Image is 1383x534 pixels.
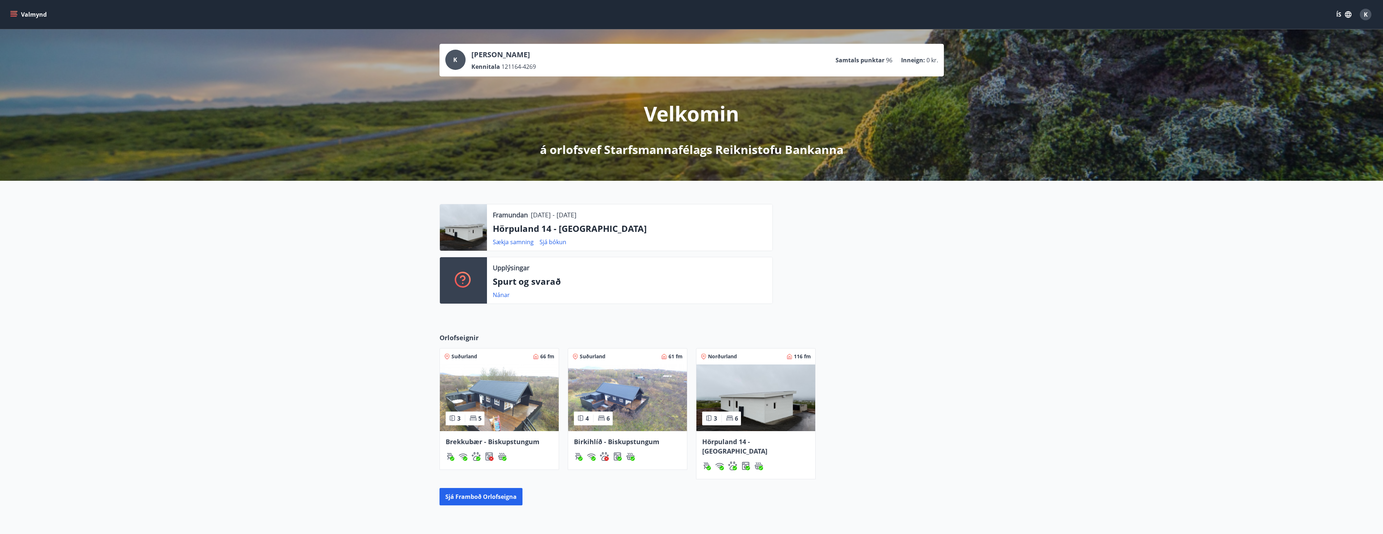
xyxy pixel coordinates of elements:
[926,56,938,64] span: 0 kr.
[459,452,467,461] div: Þráðlaust net
[498,452,507,461] img: h89QDIuHlAdpqTriuIvuEWkTH976fOgBEOOeu1mi.svg
[498,452,507,461] div: Heitur pottur
[586,414,589,422] span: 4
[446,452,454,461] img: ZXjrS3QKesehq6nQAPjaRuRTI364z8ohTALB4wBr.svg
[493,263,529,272] p: Upplýsingar
[472,452,480,461] div: Gæludýr
[644,100,739,127] p: Velkomin
[626,452,635,461] div: Heitur pottur
[1364,11,1368,18] span: K
[715,462,724,470] img: HJRyFFsYp6qjeUYhR4dAD8CaCEsnIFYZ05miwXoh.svg
[531,210,576,220] p: [DATE] - [DATE]
[493,275,767,288] p: Spurt og svarað
[580,353,605,360] span: Suðurland
[626,452,635,461] img: h89QDIuHlAdpqTriuIvuEWkTH976fOgBEOOeu1mi.svg
[794,353,811,360] span: 116 fm
[478,414,482,422] span: 5
[493,238,534,246] a: Sækja samning
[501,63,536,71] span: 121164-4269
[600,452,609,461] div: Gæludýr
[446,452,454,461] div: Gasgrill
[451,353,477,360] span: Suðurland
[568,364,687,431] img: Paella dish
[485,452,493,461] img: Dl16BY4EX9PAW649lg1C3oBuIaAsR6QVDQBO2cTm.svg
[714,414,717,422] span: 3
[457,414,461,422] span: 3
[728,462,737,470] img: pxcaIm5dSOV3FS4whs1soiYWTwFQvksT25a9J10C.svg
[440,333,479,342] span: Orlofseignir
[668,353,683,360] span: 61 fm
[459,452,467,461] img: HJRyFFsYp6qjeUYhR4dAD8CaCEsnIFYZ05miwXoh.svg
[600,452,609,461] img: pxcaIm5dSOV3FS4whs1soiYWTwFQvksT25a9J10C.svg
[715,462,724,470] div: Þráðlaust net
[735,414,738,422] span: 6
[440,488,522,505] button: Sjá framboð orlofseigna
[587,452,596,461] img: HJRyFFsYp6qjeUYhR4dAD8CaCEsnIFYZ05miwXoh.svg
[702,437,767,455] span: Hörpuland 14 - [GEOGRAPHIC_DATA]
[728,462,737,470] div: Gæludýr
[754,462,763,470] div: Heitur pottur
[1332,8,1355,21] button: ÍS
[493,210,528,220] p: Framundan
[741,462,750,470] div: Þvottavél
[696,364,815,431] img: Paella dish
[702,462,711,470] div: Gasgrill
[540,353,554,360] span: 66 fm
[702,462,711,470] img: ZXjrS3QKesehq6nQAPjaRuRTI364z8ohTALB4wBr.svg
[453,56,457,64] span: K
[9,8,50,21] button: menu
[613,452,622,461] img: Dl16BY4EX9PAW649lg1C3oBuIaAsR6QVDQBO2cTm.svg
[472,452,480,461] img: pxcaIm5dSOV3FS4whs1soiYWTwFQvksT25a9J10C.svg
[493,291,510,299] a: Nánar
[540,142,843,158] p: á orlofsvef Starfsmannafélags Reiknistofu Bankanna
[574,437,659,446] span: Birkihlíð - Biskupstungum
[446,437,540,446] span: Brekkubær - Biskupstungum
[613,452,622,461] div: Þvottavél
[471,63,500,71] p: Kennitala
[607,414,610,422] span: 6
[471,50,536,60] p: [PERSON_NAME]
[493,222,767,235] p: Hörpuland 14 - [GEOGRAPHIC_DATA]
[485,452,493,461] div: Þvottavél
[540,238,566,246] a: Sjá bókun
[574,452,583,461] div: Gasgrill
[440,364,559,431] img: Paella dish
[886,56,892,64] span: 96
[754,462,763,470] img: h89QDIuHlAdpqTriuIvuEWkTH976fOgBEOOeu1mi.svg
[901,56,925,64] p: Inneign :
[574,452,583,461] img: ZXjrS3QKesehq6nQAPjaRuRTI364z8ohTALB4wBr.svg
[708,353,737,360] span: Norðurland
[587,452,596,461] div: Þráðlaust net
[741,462,750,470] img: Dl16BY4EX9PAW649lg1C3oBuIaAsR6QVDQBO2cTm.svg
[836,56,884,64] p: Samtals punktar
[1357,6,1374,23] button: K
